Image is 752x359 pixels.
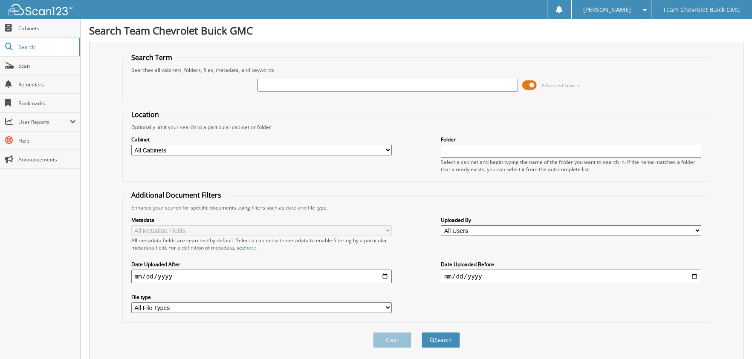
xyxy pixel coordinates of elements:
input: start [131,270,392,283]
div: Enhance your search for specific documents using filters such as date and file type. [127,204,706,211]
button: Clear [373,332,411,348]
label: Cabinet [131,136,392,143]
legend: Additional Document Filters [127,190,226,200]
button: Search [422,332,460,348]
img: scan123-logo-white.svg [9,4,72,15]
span: Help [18,137,76,144]
span: Cabinets [18,25,76,32]
span: Team Chevrolet Buick GMC [663,7,740,12]
span: User Reports [18,118,70,126]
span: Advanced Search [541,82,579,89]
label: Metadata [131,216,392,224]
div: All metadata fields are searched by default. Select a cabinet with metadata to enable filtering b... [131,237,392,251]
legend: Location [127,110,163,119]
div: Searches all cabinets, folders, files, metadata, and keywords [127,66,706,74]
span: Reminders [18,81,76,88]
legend: Search Term [127,53,176,62]
span: Scan [18,62,76,69]
h1: Search Team Chevrolet Buick GMC [89,23,743,37]
label: Uploaded By [441,216,701,224]
label: Folder [441,136,701,143]
input: end [441,270,701,283]
span: [PERSON_NAME] [583,7,631,12]
span: Search [18,43,75,51]
label: Date Uploaded Before [441,261,701,268]
label: Date Uploaded After [131,261,392,268]
div: Select a cabinet and begin typing the name of the folder you want to search in. If the name match... [441,158,701,173]
span: Announcements [18,156,76,163]
label: File type [131,293,392,301]
span: Bookmarks [18,100,76,107]
a: here [245,244,256,251]
div: Optionally limit your search to a particular cabinet or folder [127,123,706,131]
